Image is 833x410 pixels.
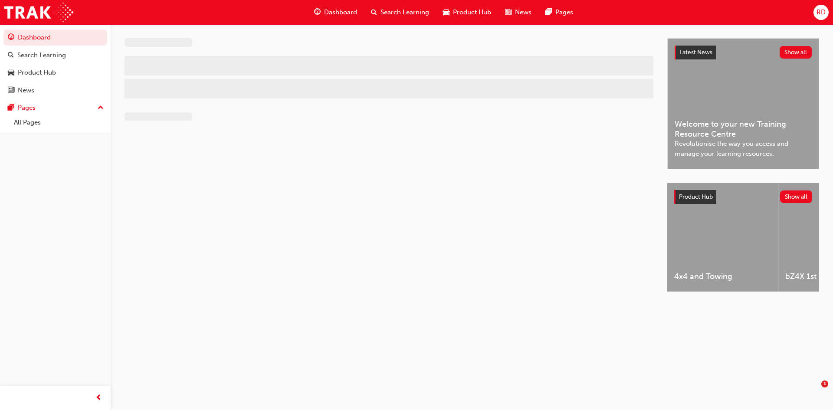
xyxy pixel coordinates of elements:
[675,139,812,158] span: Revolutionise the way you access and manage your learning resources.
[8,52,14,59] span: search-icon
[380,7,429,17] span: Search Learning
[667,183,778,292] a: 4x4 and Towing
[817,7,826,17] span: RD
[95,393,102,403] span: prev-icon
[675,46,812,59] a: Latest NewsShow all
[803,380,824,401] iframe: Intercom live chat
[667,38,819,169] a: Latest NewsShow allWelcome to your new Training Resource CentreRevolutionise the way you access a...
[3,100,107,116] button: Pages
[3,82,107,98] a: News
[555,7,573,17] span: Pages
[371,7,377,18] span: search-icon
[8,69,14,77] span: car-icon
[8,34,14,42] span: guage-icon
[18,68,56,78] div: Product Hub
[8,87,14,95] span: news-icon
[3,47,107,63] a: Search Learning
[3,65,107,81] a: Product Hub
[780,190,813,203] button: Show all
[679,49,712,56] span: Latest News
[364,3,436,21] a: search-iconSearch Learning
[780,46,812,59] button: Show all
[674,272,771,282] span: 4x4 and Towing
[443,7,449,18] span: car-icon
[3,28,107,100] button: DashboardSearch LearningProduct HubNews
[324,7,357,17] span: Dashboard
[18,103,36,113] div: Pages
[515,7,531,17] span: News
[679,193,713,200] span: Product Hub
[674,190,812,204] a: Product HubShow all
[436,3,498,21] a: car-iconProduct Hub
[675,119,812,139] span: Welcome to your new Training Resource Centre
[10,116,107,129] a: All Pages
[3,30,107,46] a: Dashboard
[538,3,580,21] a: pages-iconPages
[4,3,73,22] img: Trak
[813,5,829,20] button: RD
[505,7,512,18] span: news-icon
[498,3,538,21] a: news-iconNews
[18,85,34,95] div: News
[545,7,552,18] span: pages-icon
[821,380,828,387] span: 1
[314,7,321,18] span: guage-icon
[8,104,14,112] span: pages-icon
[98,102,104,114] span: up-icon
[307,3,364,21] a: guage-iconDashboard
[17,50,66,60] div: Search Learning
[453,7,491,17] span: Product Hub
